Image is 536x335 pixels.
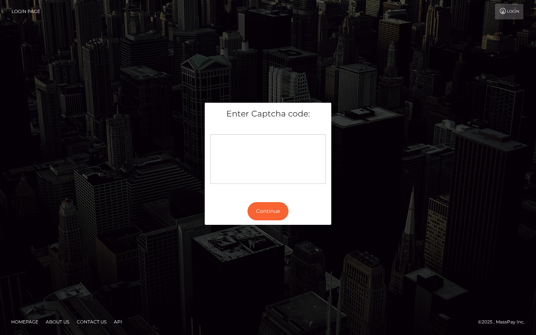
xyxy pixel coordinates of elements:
div: © 2025 , MassPay Inc. [478,318,530,326]
a: Contact Us [74,316,109,328]
a: About Us [43,316,72,328]
a: Login [495,4,523,19]
a: Login Page [12,4,40,19]
h5: Enter Captcha code: [210,108,326,120]
div: Captcha widget loading... [210,134,326,184]
a: Homepage [8,316,41,328]
button: Continue [248,202,288,220]
a: API [111,316,125,328]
